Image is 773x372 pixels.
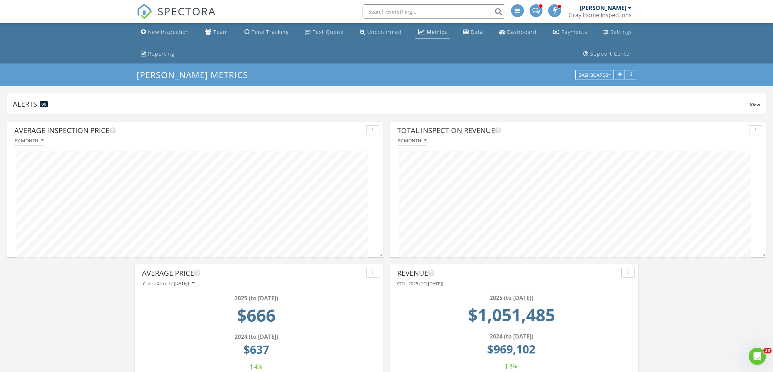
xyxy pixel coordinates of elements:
[138,47,177,61] a: Reporting
[580,4,626,11] div: [PERSON_NAME]
[569,11,632,19] div: Gray Home Inspections
[399,302,623,332] td: 1051484.52
[142,268,363,279] div: Average Price
[749,348,766,365] iframe: Intercom live chat
[397,268,618,279] div: Revenue
[14,136,44,146] button: By month
[580,47,635,61] a: Support Center
[254,363,262,371] span: 4%
[367,29,402,35] div: Unconfirmed
[397,125,746,136] div: Total Inspection Revenue
[357,26,405,39] a: Unconfirmed
[14,125,363,136] div: Average Inspection Price
[763,348,772,353] span: 10
[509,362,517,370] span: 8%
[252,29,289,35] div: Time Tracking
[496,26,540,39] a: Dashboard
[144,302,368,332] td: 666.24
[142,281,194,286] div: YTD - 2025 (to [DATE])
[144,294,368,302] div: 2025 (to [DATE])
[142,279,195,288] button: YTD - 2025 (to [DATE])
[471,29,483,35] div: Data
[601,26,635,39] a: Settings
[137,69,254,81] a: [PERSON_NAME] Metrics
[148,50,174,57] div: Reporting
[148,29,189,35] div: New Inspection
[13,99,750,109] div: Alerts
[202,26,231,39] a: Team
[397,136,427,146] button: By month
[579,73,611,78] div: Dashboards
[41,102,46,107] span: 69
[427,29,447,35] div: Metrics
[137,4,152,19] img: The Best Home Inspection Software - Spectora
[399,332,623,341] div: 2024 (to [DATE])
[399,294,623,302] div: 2025 (to [DATE])
[363,4,505,19] input: Search everything...
[561,29,587,35] div: Payments
[144,332,368,341] div: 2024 (to [DATE])
[138,26,192,39] a: New Inspection
[313,29,344,35] div: Text Queue
[144,341,368,362] td: 637.01
[157,4,216,19] span: SPECTORA
[750,102,760,108] span: View
[590,50,632,57] div: Support Center
[15,138,44,143] div: By month
[213,29,228,35] div: Team
[550,26,590,39] a: Payments
[415,26,450,39] a: Metrics
[399,341,623,362] td: 969101.65
[242,26,292,39] a: Time Tracking
[460,26,486,39] a: Data
[137,10,216,25] a: SPECTORA
[507,29,537,35] div: Dashboard
[611,29,632,35] div: Settings
[398,138,426,143] div: By month
[575,70,614,80] button: Dashboards
[302,26,347,39] a: Text Queue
